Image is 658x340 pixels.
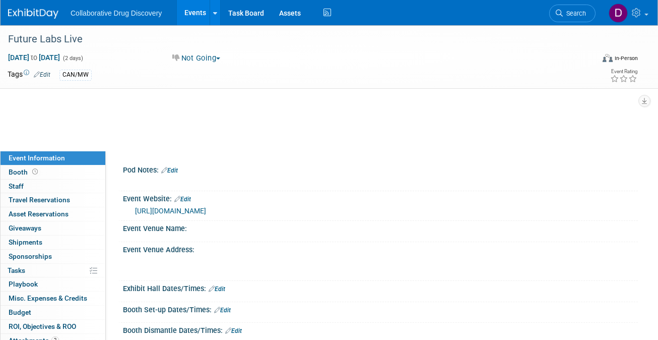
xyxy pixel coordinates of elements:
[9,294,87,302] span: Misc. Expenses & Credits
[9,280,38,288] span: Playbook
[29,53,39,62] span: to
[9,224,41,232] span: Giveaways
[1,306,105,319] a: Budget
[123,281,638,294] div: Exhibit Hall Dates/Times:
[1,320,105,333] a: ROI, Objectives & ROO
[9,238,42,246] span: Shipments
[123,191,638,204] div: Event Website:
[1,165,105,179] a: Booth
[614,54,638,62] div: In-Person
[8,53,60,62] span: [DATE] [DATE]
[1,264,105,277] a: Tasks
[603,54,613,62] img: Format-Inperson.png
[214,307,231,314] a: Edit
[1,277,105,291] a: Playbook
[71,9,162,17] span: Collaborative Drug Discovery
[8,69,50,81] td: Tags
[546,52,638,68] div: Event Format
[1,151,105,165] a: Event Information
[9,252,52,260] span: Sponsorships
[123,242,638,255] div: Event Venue Address:
[9,210,69,218] span: Asset Reservations
[34,71,50,78] a: Edit
[1,180,105,193] a: Staff
[8,9,58,19] img: ExhibitDay
[5,30,584,48] div: Future Labs Live
[123,162,638,176] div: Pod Notes:
[9,168,40,176] span: Booth
[174,196,191,203] a: Edit
[123,323,638,336] div: Booth Dismantle Dates/Times:
[610,69,637,74] div: Event Rating
[1,221,105,235] a: Giveaways
[169,53,224,64] button: Not Going
[609,4,628,23] img: Daniel Castro
[9,154,65,162] span: Event Information
[1,292,105,305] a: Misc. Expenses & Credits
[161,167,178,174] a: Edit
[209,286,225,293] a: Edit
[8,266,25,274] span: Tasks
[1,250,105,263] a: Sponsorships
[1,193,105,207] a: Travel Reservations
[1,236,105,249] a: Shipments
[225,327,242,334] a: Edit
[123,302,638,315] div: Booth Set-up Dates/Times:
[62,55,83,62] span: (2 days)
[1,207,105,221] a: Asset Reservations
[549,5,596,22] a: Search
[563,10,586,17] span: Search
[9,182,24,190] span: Staff
[123,221,638,234] div: Event Venue Name:
[30,168,40,176] span: Booth not reserved yet
[9,322,76,330] span: ROI, Objectives & ROO
[59,70,92,80] div: CAN/MW
[9,196,70,204] span: Travel Reservations
[9,308,31,316] span: Budget
[135,207,206,215] a: [URL][DOMAIN_NAME]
